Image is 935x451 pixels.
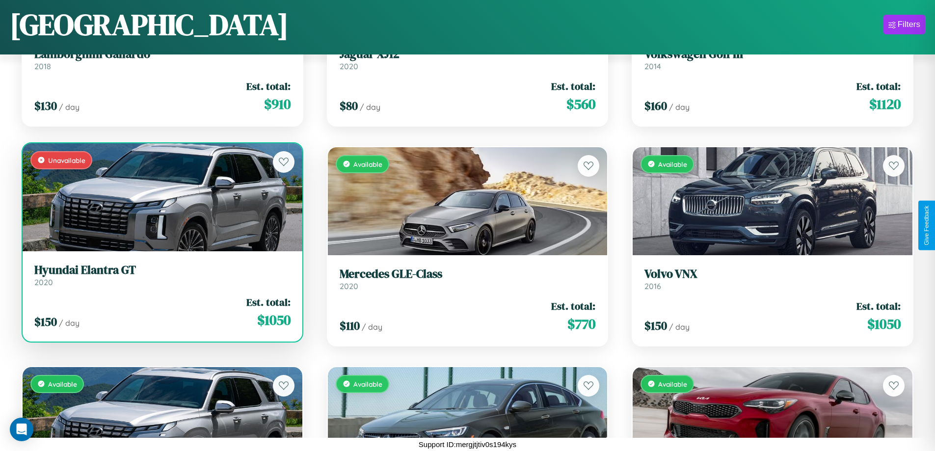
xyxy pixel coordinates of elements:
a: Hyundai Elantra GT2020 [34,263,291,287]
a: Volkswagen Golf III2014 [644,47,901,71]
button: Filters [883,15,925,34]
span: Available [658,380,687,388]
h3: Hyundai Elantra GT [34,263,291,277]
h3: Volvo VNX [644,267,901,281]
a: Lamborghini Gallardo2018 [34,47,291,71]
span: 2020 [34,277,53,287]
span: / day [362,322,382,332]
div: Open Intercom Messenger [10,418,33,441]
span: / day [59,102,80,112]
span: 2014 [644,61,661,71]
span: Est. total: [551,79,595,93]
span: / day [669,102,690,112]
span: 2016 [644,281,661,291]
span: Available [353,380,382,388]
span: $ 560 [566,94,595,114]
span: 2020 [340,61,358,71]
span: $ 770 [567,314,595,334]
h1: [GEOGRAPHIC_DATA] [10,4,289,45]
span: $ 150 [644,318,667,334]
span: Available [658,160,687,168]
span: Available [353,160,382,168]
span: $ 1120 [869,94,901,114]
span: Est. total: [856,79,901,93]
span: $ 1050 [867,314,901,334]
div: Give Feedback [923,206,930,245]
span: Unavailable [48,156,85,164]
span: Available [48,380,77,388]
span: $ 910 [264,94,291,114]
span: Est. total: [246,295,291,309]
span: / day [360,102,380,112]
a: Jaguar XJ122020 [340,47,596,71]
span: Est. total: [246,79,291,93]
p: Support ID: mergjtjtiv0s194kys [419,438,516,451]
span: Est. total: [856,299,901,313]
span: $ 110 [340,318,360,334]
span: / day [59,318,80,328]
span: $ 160 [644,98,667,114]
span: $ 150 [34,314,57,330]
a: Mercedes GLE-Class2020 [340,267,596,291]
span: $ 80 [340,98,358,114]
span: Est. total: [551,299,595,313]
a: Volvo VNX2016 [644,267,901,291]
h3: Jaguar XJ12 [340,47,596,61]
h3: Volkswagen Golf III [644,47,901,61]
span: 2018 [34,61,51,71]
span: $ 1050 [257,310,291,330]
h3: Mercedes GLE-Class [340,267,596,281]
span: / day [669,322,690,332]
h3: Lamborghini Gallardo [34,47,291,61]
div: Filters [898,20,920,29]
span: 2020 [340,281,358,291]
span: $ 130 [34,98,57,114]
